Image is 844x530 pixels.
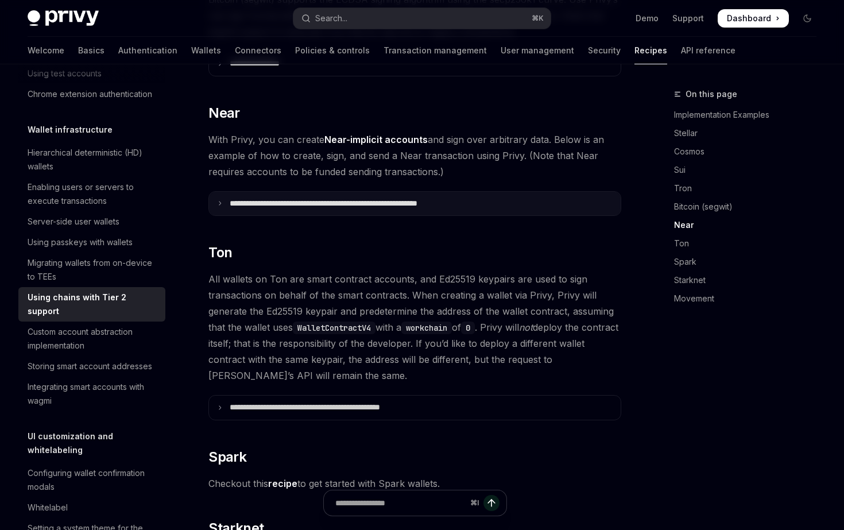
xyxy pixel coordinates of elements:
a: Stellar [674,124,826,142]
a: Custom account abstraction implementation [18,322,165,356]
a: Wallets [191,37,221,64]
a: Enabling users or servers to execute transactions [18,177,165,211]
div: Using chains with Tier 2 support [28,291,158,318]
span: Spark [208,448,246,466]
span: Dashboard [727,13,771,24]
a: Sui [674,161,826,179]
a: Spark [674,253,826,271]
div: Configuring wallet confirmation modals [28,466,158,494]
a: User management [501,37,574,64]
h5: UI customization and whitelabeling [28,430,165,457]
a: Basics [78,37,104,64]
a: Security [588,37,621,64]
a: Bitcoin (segwit) [674,198,826,216]
a: Connectors [235,37,281,64]
a: Near [674,216,826,234]
a: Demo [636,13,659,24]
button: Toggle dark mode [798,9,816,28]
a: Chrome extension authentication [18,84,165,105]
code: 0 [461,322,475,334]
code: workchain [401,322,452,334]
img: dark logo [28,10,99,26]
a: Implementation Examples [674,106,826,124]
h5: Wallet infrastructure [28,123,113,137]
a: Support [672,13,704,24]
span: Near [208,104,240,122]
a: Near-implicit accounts [324,134,428,146]
span: Ton [208,243,232,262]
a: Storing smart account addresses [18,356,165,377]
span: With Privy, you can create and sign over arbitrary data. Below is an example of how to create, si... [208,131,621,180]
a: Policies & controls [295,37,370,64]
a: Dashboard [718,9,789,28]
a: Server-side user wallets [18,211,165,232]
div: Storing smart account addresses [28,359,152,373]
button: Open search [293,8,550,29]
a: Authentication [118,37,177,64]
div: Custom account abstraction implementation [28,325,158,353]
a: Welcome [28,37,64,64]
a: Whitelabel [18,497,165,518]
a: API reference [681,37,735,64]
a: Ton [674,234,826,253]
div: Hierarchical deterministic (HD) wallets [28,146,158,173]
a: Cosmos [674,142,826,161]
div: Server-side user wallets [28,215,119,229]
a: Using passkeys with wallets [18,232,165,253]
div: Migrating wallets from on-device to TEEs [28,256,158,284]
span: ⌘ K [532,14,544,23]
div: Search... [315,11,347,25]
span: On this page [686,87,737,101]
a: Migrating wallets from on-device to TEEs [18,253,165,287]
input: Ask a question... [335,490,466,516]
em: not [519,322,533,333]
button: Send message [483,495,500,511]
span: All wallets on Ton are smart contract accounts, and Ed25519 keypairs are used to sign transaction... [208,271,621,384]
div: Enabling users or servers to execute transactions [28,180,158,208]
div: Integrating smart accounts with wagmi [28,380,158,408]
div: Whitelabel [28,501,68,514]
a: Hierarchical deterministic (HD) wallets [18,142,165,177]
a: Integrating smart accounts with wagmi [18,377,165,411]
a: Starknet [674,271,826,289]
div: Using passkeys with wallets [28,235,133,249]
a: Movement [674,289,826,308]
a: Transaction management [384,37,487,64]
a: Configuring wallet confirmation modals [18,463,165,497]
a: Tron [674,179,826,198]
div: Chrome extension authentication [28,87,152,101]
code: WalletContractV4 [293,322,375,334]
a: Recipes [634,37,667,64]
a: recipe [268,478,297,490]
span: Checkout this to get started with Spark wallets. [208,475,621,492]
a: Using chains with Tier 2 support [18,287,165,322]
